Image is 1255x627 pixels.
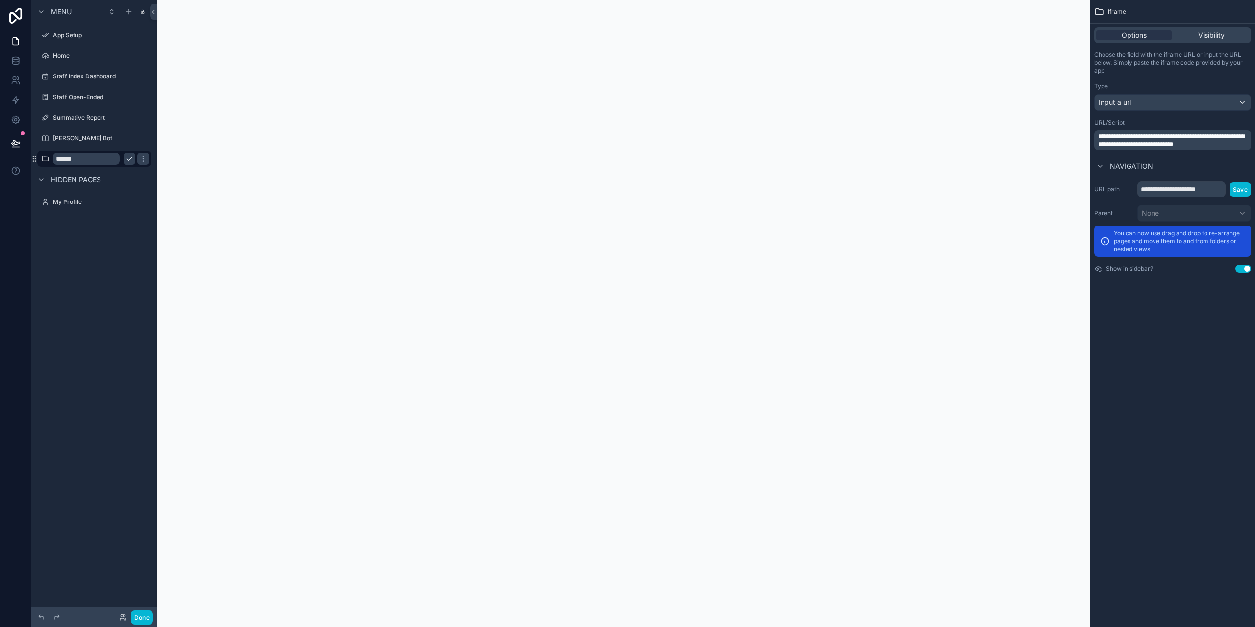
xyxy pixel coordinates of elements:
[1094,209,1133,217] label: Parent
[51,7,72,17] span: Menu
[53,31,149,39] label: App Setup
[1108,8,1126,16] span: Iframe
[1094,185,1133,193] label: URL path
[37,130,151,146] a: [PERSON_NAME] Bot
[51,175,101,185] span: Hidden pages
[1094,94,1251,111] button: Input a url
[1137,205,1251,222] button: None
[131,610,153,625] button: Done
[53,93,149,101] label: Staff Open-Ended
[1114,229,1245,253] p: You can now use drag and drop to re-arrange pages and move them to and from folders or nested views
[1110,161,1153,171] span: Navigation
[37,69,151,84] a: Staff Index Dashboard
[1094,82,1108,90] label: Type
[37,194,151,210] a: My Profile
[1106,265,1153,273] label: Show in sidebar?
[1094,130,1251,150] div: scrollable content
[1198,30,1225,40] span: Visibility
[1230,182,1251,197] button: Save
[53,73,149,80] label: Staff Index Dashboard
[1122,30,1147,40] span: Options
[1142,208,1159,218] span: None
[37,89,151,105] a: Staff Open-Ended
[53,52,149,60] label: Home
[37,48,151,64] a: Home
[37,27,151,43] a: App Setup
[1094,51,1251,75] p: Choose the field with the iframe URL or input the URL below. Simply paste the iframe code provide...
[53,114,149,122] label: Summative Report
[53,134,149,142] label: [PERSON_NAME] Bot
[53,198,149,206] label: My Profile
[1094,119,1125,126] label: URL/Script
[37,110,151,125] a: Summative Report
[1099,98,1131,107] span: Input a url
